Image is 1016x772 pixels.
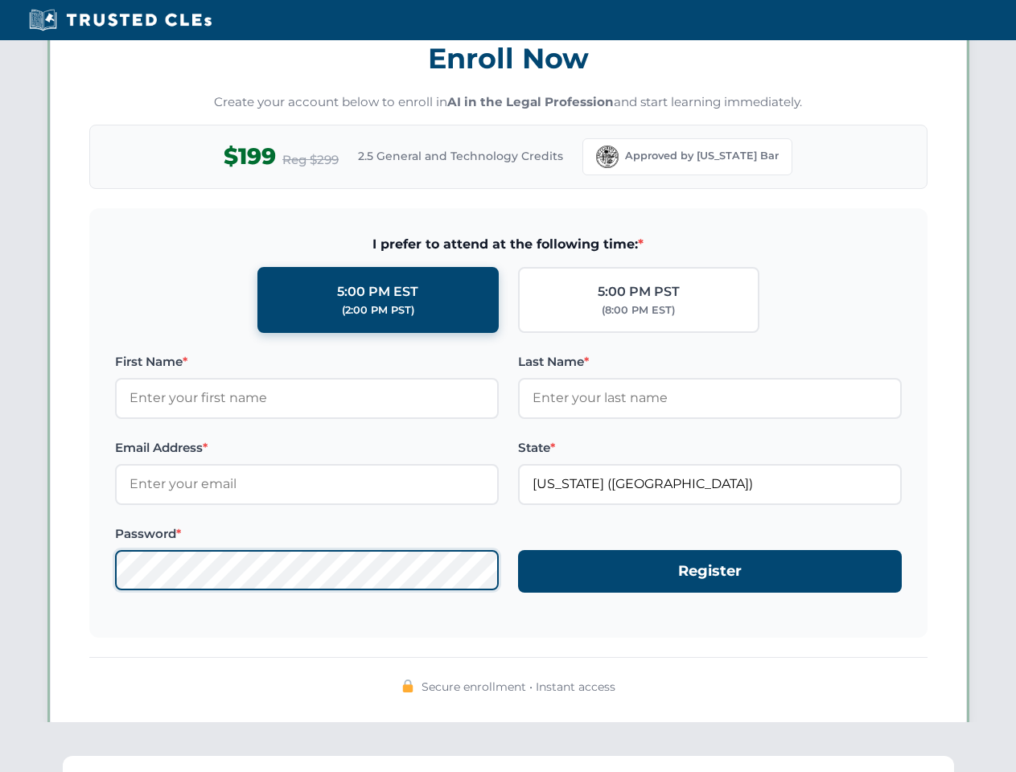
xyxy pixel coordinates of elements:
[115,464,499,504] input: Enter your email
[518,378,902,418] input: Enter your last name
[115,378,499,418] input: Enter your first name
[422,678,615,696] span: Secure enrollment • Instant access
[115,524,499,544] label: Password
[342,302,414,318] div: (2:00 PM PST)
[282,150,339,170] span: Reg $299
[115,438,499,458] label: Email Address
[625,148,779,164] span: Approved by [US_STATE] Bar
[596,146,619,168] img: Florida Bar
[518,352,902,372] label: Last Name
[24,8,216,32] img: Trusted CLEs
[224,138,276,175] span: $199
[598,281,680,302] div: 5:00 PM PST
[89,93,928,112] p: Create your account below to enroll in and start learning immediately.
[602,302,675,318] div: (8:00 PM EST)
[337,281,418,302] div: 5:00 PM EST
[518,438,902,458] label: State
[89,33,928,84] h3: Enroll Now
[401,680,414,692] img: 🔒
[358,147,563,165] span: 2.5 General and Technology Credits
[115,352,499,372] label: First Name
[447,94,614,109] strong: AI in the Legal Profession
[518,464,902,504] input: Florida (FL)
[518,550,902,593] button: Register
[115,234,902,255] span: I prefer to attend at the following time:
